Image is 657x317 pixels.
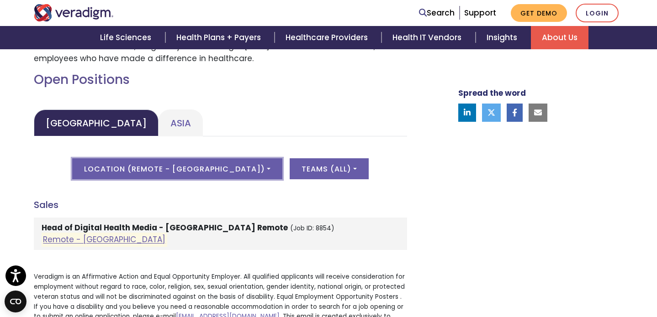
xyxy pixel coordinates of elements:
a: Support [464,7,496,18]
a: Login [576,4,619,22]
a: Health Plans + Payers [165,26,275,49]
a: Insights [476,26,531,49]
h2: Open Positions [34,72,407,88]
small: (Job ID: 8854) [290,224,334,233]
strong: Head of Digital Health Media - [GEOGRAPHIC_DATA] Remote [42,222,288,233]
a: Search [419,7,455,19]
img: Veradigm logo [34,4,114,21]
strong: Spread the word [458,88,526,99]
h4: Sales [34,199,407,210]
a: Health IT Vendors [381,26,475,49]
a: Remote - [GEOGRAPHIC_DATA] [43,234,165,245]
button: Teams (All) [290,158,369,179]
a: Healthcare Providers [275,26,381,49]
a: Asia [159,109,203,136]
a: [GEOGRAPHIC_DATA] [34,109,159,136]
a: About Us [531,26,588,49]
a: Get Demo [511,4,567,22]
button: Location (Remote - [GEOGRAPHIC_DATA]) [72,158,282,179]
a: Life Sciences [89,26,165,49]
button: Open CMP widget [5,291,26,312]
